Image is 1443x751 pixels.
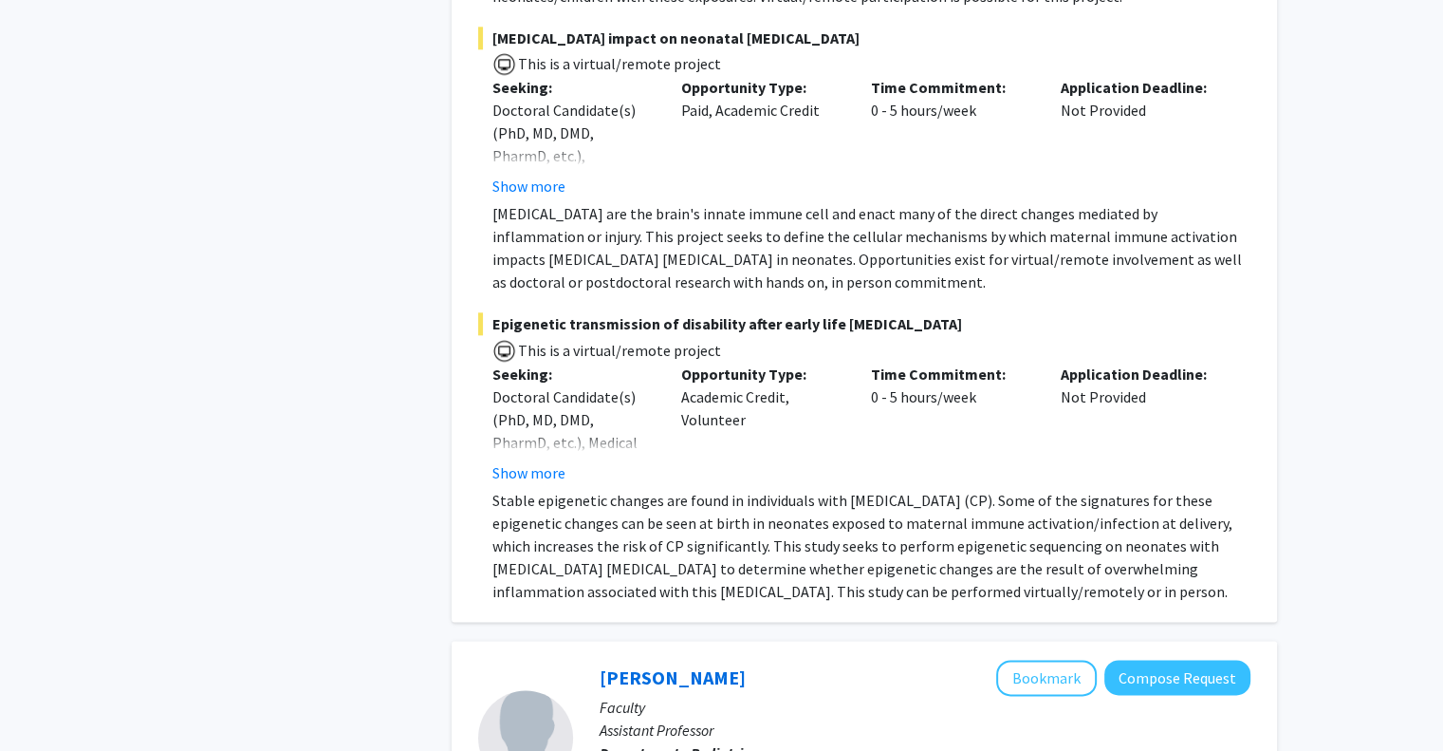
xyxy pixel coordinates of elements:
[478,27,1250,49] span: [MEDICAL_DATA] impact on neonatal [MEDICAL_DATA]
[492,99,654,281] div: Doctoral Candidate(s) (PhD, MD, DMD, PharmD, etc.), Postdoctoral Researcher(s) / Research Staff, ...
[857,363,1046,484] div: 0 - 5 hours/week
[492,461,565,484] button: Show more
[492,385,654,499] div: Doctoral Candidate(s) (PhD, MD, DMD, PharmD, etc.), Medical Resident(s) / Medical Fellow(s)
[478,312,1250,335] span: Epigenetic transmission of disability after early life [MEDICAL_DATA]
[857,76,1046,197] div: 0 - 5 hours/week
[667,76,857,197] div: Paid, Academic Credit
[667,363,857,484] div: Academic Credit, Volunteer
[516,341,721,360] span: This is a virtual/remote project
[600,719,1250,742] p: Assistant Professor
[600,696,1250,719] p: Faculty
[492,489,1250,603] p: Stable epigenetic changes are found in individuals with [MEDICAL_DATA] (CP). Some of the signatur...
[871,76,1032,99] p: Time Commitment:
[600,666,746,689] a: [PERSON_NAME]
[14,666,81,737] iframe: Chat
[1061,76,1222,99] p: Application Deadline:
[1104,660,1250,695] button: Compose Request to Geetika Kennady
[492,363,654,385] p: Seeking:
[492,175,565,197] button: Show more
[516,54,721,73] span: This is a virtual/remote project
[1046,76,1236,197] div: Not Provided
[871,363,1032,385] p: Time Commitment:
[1061,363,1222,385] p: Application Deadline:
[681,363,842,385] p: Opportunity Type:
[681,76,842,99] p: Opportunity Type:
[996,660,1097,696] button: Add Geetika Kennady to Bookmarks
[492,76,654,99] p: Seeking:
[1046,363,1236,484] div: Not Provided
[492,202,1250,293] p: [MEDICAL_DATA] are the brain's innate immune cell and enact many of the direct changes mediated b...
